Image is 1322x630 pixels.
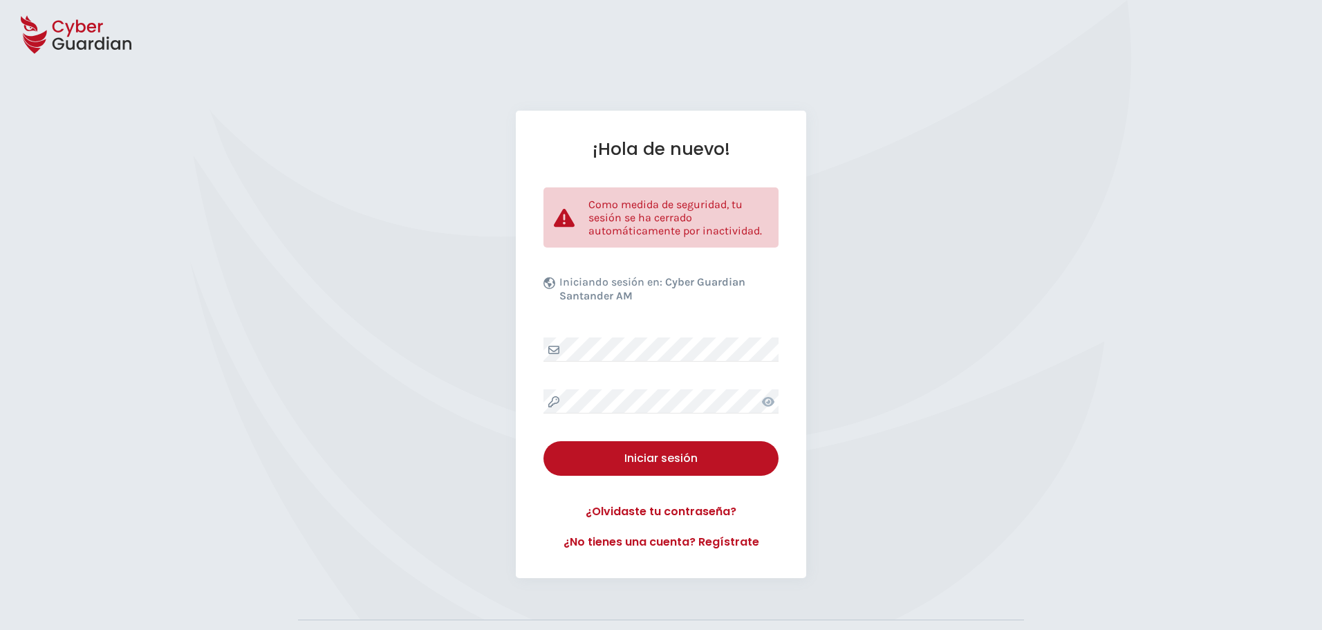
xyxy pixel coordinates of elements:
div: Iniciar sesión [554,450,768,467]
a: ¿Olvidaste tu contraseña? [543,503,779,520]
p: Como medida de seguridad, tu sesión se ha cerrado automáticamente por inactividad. [588,198,768,237]
button: Iniciar sesión [543,441,779,476]
a: ¿No tienes una cuenta? Regístrate [543,534,779,550]
h1: ¡Hola de nuevo! [543,138,779,160]
p: Iniciando sesión en: [559,275,775,310]
b: Cyber Guardian Santander AM [559,275,745,302]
